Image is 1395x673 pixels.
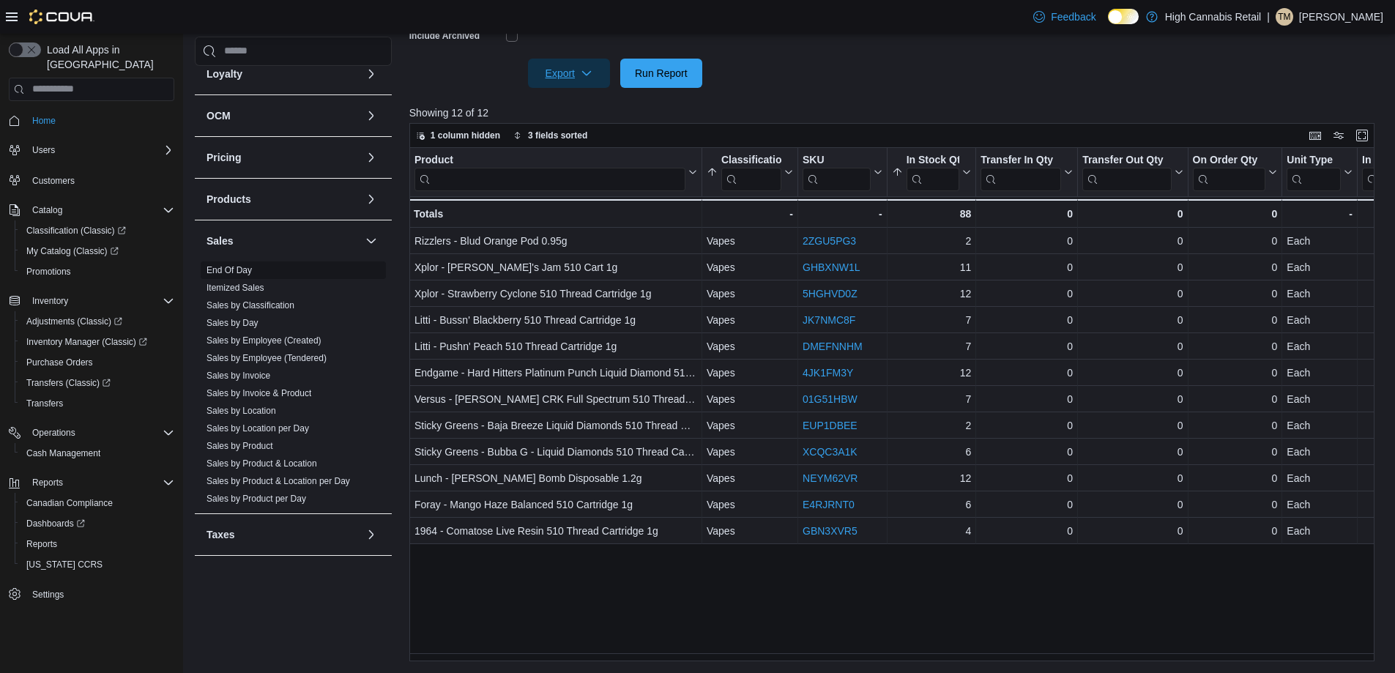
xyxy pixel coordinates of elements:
[803,154,871,191] div: SKU URL
[3,291,180,311] button: Inventory
[1192,154,1265,168] div: On Order Qty
[981,417,1073,434] div: 0
[207,335,321,346] a: Sales by Employee (Created)
[26,225,126,237] span: Classification (Classic)
[891,469,971,487] div: 12
[891,417,971,434] div: 2
[1082,154,1171,168] div: Transfer Out Qty
[803,341,863,352] a: DMEFNNHM
[15,220,180,241] a: Classification (Classic)
[891,522,971,540] div: 4
[207,150,241,165] h3: Pricing
[32,477,63,488] span: Reports
[26,586,70,603] a: Settings
[707,311,793,329] div: Vapes
[1192,154,1265,191] div: On Order Qty
[707,522,793,540] div: Vapes
[1192,469,1277,487] div: 0
[21,354,174,371] span: Purchase Orders
[414,364,697,382] div: Endgame - Hard Hitters Platinum Punch Liquid Diamond 510 Thread 1g
[15,393,180,414] button: Transfers
[26,112,62,130] a: Home
[707,443,793,461] div: Vapes
[1082,469,1183,487] div: 0
[981,154,1061,191] div: Transfer In Qty
[1082,259,1183,276] div: 0
[1287,364,1353,382] div: Each
[21,494,119,512] a: Canadian Compliance
[26,316,122,327] span: Adjustments (Classic)
[21,374,116,392] a: Transfers (Classic)
[707,205,793,223] div: -
[15,534,180,554] button: Reports
[891,285,971,302] div: 12
[207,423,309,434] span: Sales by Location per Day
[207,440,273,452] span: Sales by Product
[362,107,380,124] button: OCM
[21,395,174,412] span: Transfers
[803,499,855,510] a: E4RJRNT0
[32,115,56,127] span: Home
[21,333,153,351] a: Inventory Manager (Classic)
[891,390,971,408] div: 7
[207,527,360,542] button: Taxes
[362,65,380,83] button: Loyalty
[26,497,113,509] span: Canadian Compliance
[21,494,174,512] span: Canadian Compliance
[1192,338,1277,355] div: 0
[15,241,180,261] a: My Catalog (Classic)
[707,232,793,250] div: Vapes
[707,469,793,487] div: Vapes
[803,235,856,247] a: 2ZGU5PG3
[207,192,360,207] button: Products
[1287,311,1353,329] div: Each
[207,265,252,275] a: End Of Day
[21,354,99,371] a: Purchase Orders
[26,141,61,159] button: Users
[32,144,55,156] span: Users
[1287,338,1353,355] div: Each
[207,317,258,329] span: Sales by Day
[362,232,380,250] button: Sales
[1276,8,1293,26] div: Tonisha Misuraca
[15,311,180,332] a: Adjustments (Classic)
[1353,127,1371,144] button: Enter fullscreen
[707,496,793,513] div: Vapes
[1192,259,1277,276] div: 0
[21,556,108,573] a: [US_STATE] CCRS
[1082,390,1183,408] div: 0
[803,154,871,168] div: SKU
[1082,154,1171,191] div: Transfer Out Qty
[207,388,311,398] a: Sales by Invoice & Product
[410,127,506,144] button: 1 column hidden
[1287,154,1353,191] button: Unit Type
[803,288,858,300] a: 5HGHVD0Z
[21,535,63,553] a: Reports
[1192,232,1277,250] div: 0
[15,373,180,393] a: Transfers (Classic)
[1027,2,1101,31] a: Feedback
[803,446,858,458] a: XCQC3A1K
[207,300,294,311] span: Sales by Classification
[26,377,111,389] span: Transfers (Classic)
[891,205,971,223] div: 88
[414,390,697,408] div: Versus - [PERSON_NAME] CRK Full Spectrum 510 Thread Cartridge 1.2g
[15,554,180,575] button: [US_STATE] CCRS
[207,282,264,294] span: Itemized Sales
[207,406,276,416] a: Sales by Location
[906,154,959,168] div: In Stock Qty
[26,424,174,442] span: Operations
[803,393,858,405] a: 01G51HBW
[29,10,94,24] img: Cova
[1306,127,1324,144] button: Keyboard shortcuts
[1287,522,1353,540] div: Each
[207,353,327,363] a: Sales by Employee (Tendered)
[1082,205,1183,223] div: 0
[195,261,392,513] div: Sales
[891,496,971,513] div: 6
[21,242,174,260] span: My Catalog (Classic)
[891,232,971,250] div: 2
[32,295,68,307] span: Inventory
